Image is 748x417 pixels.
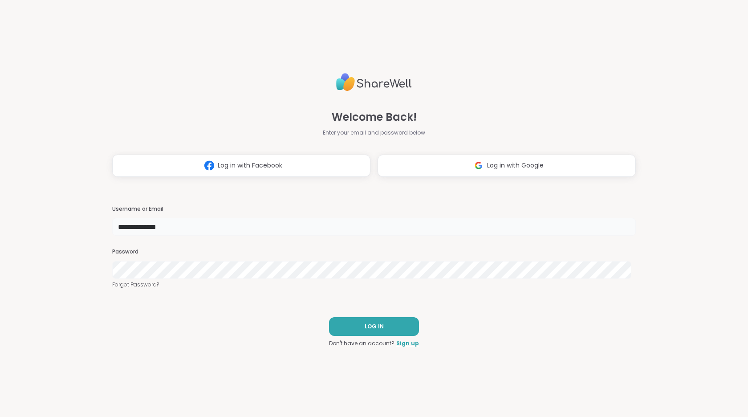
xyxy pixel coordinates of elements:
[112,248,636,256] h3: Password
[112,205,636,213] h3: Username or Email
[329,339,394,347] span: Don't have an account?
[336,69,412,95] img: ShareWell Logo
[365,323,384,331] span: LOG IN
[470,157,487,174] img: ShareWell Logomark
[112,155,370,177] button: Log in with Facebook
[329,317,419,336] button: LOG IN
[323,129,425,137] span: Enter your email and password below
[332,109,417,125] span: Welcome Back!
[112,281,636,289] a: Forgot Password?
[201,157,218,174] img: ShareWell Logomark
[378,155,636,177] button: Log in with Google
[218,161,282,170] span: Log in with Facebook
[396,339,419,347] a: Sign up
[487,161,544,170] span: Log in with Google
